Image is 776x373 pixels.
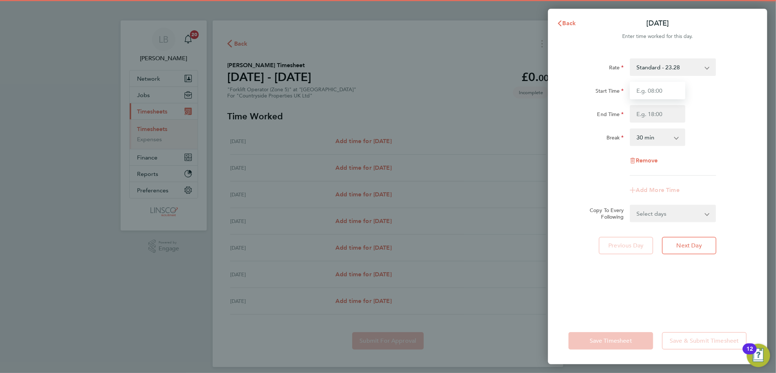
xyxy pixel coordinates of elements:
[609,64,624,73] label: Rate
[747,344,770,367] button: Open Resource Center, 12 new notifications
[630,105,685,123] input: E.g. 18:00
[630,158,658,164] button: Remove
[662,237,716,254] button: Next Day
[548,32,767,41] div: Enter time worked for this day.
[646,18,669,28] p: [DATE]
[549,16,583,31] button: Back
[596,88,624,96] label: Start Time
[636,157,658,164] span: Remove
[606,134,624,143] label: Break
[630,82,685,99] input: E.g. 08:00
[563,20,576,27] span: Back
[677,242,702,249] span: Next Day
[584,207,624,220] label: Copy To Every Following
[597,111,624,120] label: End Time
[746,349,753,358] div: 12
